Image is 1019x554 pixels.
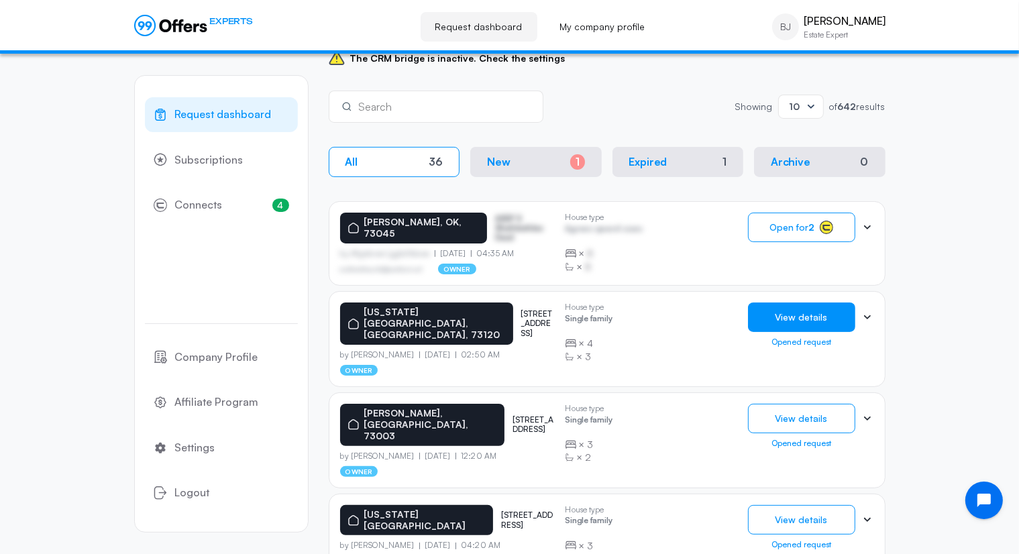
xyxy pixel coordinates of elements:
[175,394,259,411] span: Affiliate Program
[566,505,612,514] p: House type
[145,385,298,420] a: Affiliate Program
[748,213,855,242] button: Open for2
[566,302,612,312] p: House type
[566,224,643,237] p: Agrwsv qwervf oiuns
[429,156,443,168] div: 36
[566,314,612,327] p: Single family
[175,349,258,366] span: Company Profile
[521,309,555,338] p: [STREET_ADDRESS]
[210,15,253,27] span: EXPERTS
[175,197,223,214] span: Connects
[566,539,612,553] div: ×
[629,156,667,168] p: Expired
[566,260,643,274] div: ×
[861,156,869,168] div: 0
[748,302,855,332] button: View details
[340,466,378,477] p: owner
[175,152,244,169] span: Subscriptions
[808,221,814,233] strong: 2
[566,516,612,529] p: Single family
[340,350,420,359] p: by [PERSON_NAME]
[145,188,298,223] a: Connects4
[612,147,744,177] button: Expired1
[748,439,855,448] div: Opened request
[804,15,886,27] p: [PERSON_NAME]
[145,97,298,132] a: Request dashboard
[455,350,500,359] p: 02:50 AM
[748,337,855,347] div: Opened request
[364,408,496,441] p: [PERSON_NAME], [GEOGRAPHIC_DATA], 73003
[838,101,857,112] strong: 642
[586,350,592,364] span: 3
[771,156,810,168] p: Archive
[419,451,455,461] p: [DATE]
[364,509,486,532] p: [US_STATE][GEOGRAPHIC_DATA]
[340,451,420,461] p: by [PERSON_NAME]
[829,102,886,111] p: of results
[438,264,476,274] p: owner
[804,31,886,39] p: Estate Expert
[566,438,612,451] div: ×
[566,337,612,350] div: ×
[748,505,855,535] button: View details
[272,199,289,212] span: 4
[566,350,612,364] div: ×
[722,156,727,168] div: 1
[588,438,594,451] span: 3
[340,541,420,550] p: by [PERSON_NAME]
[487,156,511,168] p: New
[566,404,612,413] p: House type
[340,249,435,258] p: by Afgdsrwe Ljgjkdfsbvas
[364,307,505,340] p: [US_STATE][GEOGRAPHIC_DATA], [GEOGRAPHIC_DATA], 73120
[419,541,455,550] p: [DATE]
[345,156,358,168] p: All
[495,214,554,243] p: ASDF S Sfasfdasfdas Dasd
[566,451,612,464] div: ×
[735,102,773,111] p: Showing
[501,510,554,530] p: [STREET_ADDRESS]
[145,476,298,510] button: Logout
[340,365,378,376] p: owner
[145,431,298,465] a: Settings
[790,101,800,112] span: 10
[419,350,455,359] p: [DATE]
[471,249,514,258] p: 04:35 AM
[566,415,612,428] p: Single family
[588,247,594,260] span: B
[513,415,555,435] p: [STREET_ADDRESS]
[586,451,592,464] span: 2
[586,260,592,274] span: B
[748,540,855,549] div: Opened request
[175,439,215,457] span: Settings
[470,147,602,177] button: New1
[435,249,471,258] p: [DATE]
[769,222,814,233] span: Open for
[566,247,643,260] div: ×
[566,213,643,222] p: House type
[748,404,855,433] button: View details
[340,265,423,273] p: asdfasdfasasfd@asdfasd.asf
[754,147,886,177] button: Archive0
[780,20,791,34] span: BJ
[175,484,210,502] span: Logout
[570,154,585,170] div: 1
[145,143,298,178] a: Subscriptions
[364,217,480,239] p: [PERSON_NAME], OK, 73045
[588,539,594,553] span: 3
[455,541,500,550] p: 04:20 AM
[588,337,594,350] span: 4
[134,15,253,36] a: EXPERTS
[545,12,660,42] a: My company profile
[145,340,298,375] a: Company Profile
[455,451,496,461] p: 12:20 AM
[329,147,460,177] button: All36
[175,106,272,123] span: Request dashboard
[329,50,594,66] span: The CRM bridge is inactive. Check the settings
[421,12,537,42] a: Request dashboard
